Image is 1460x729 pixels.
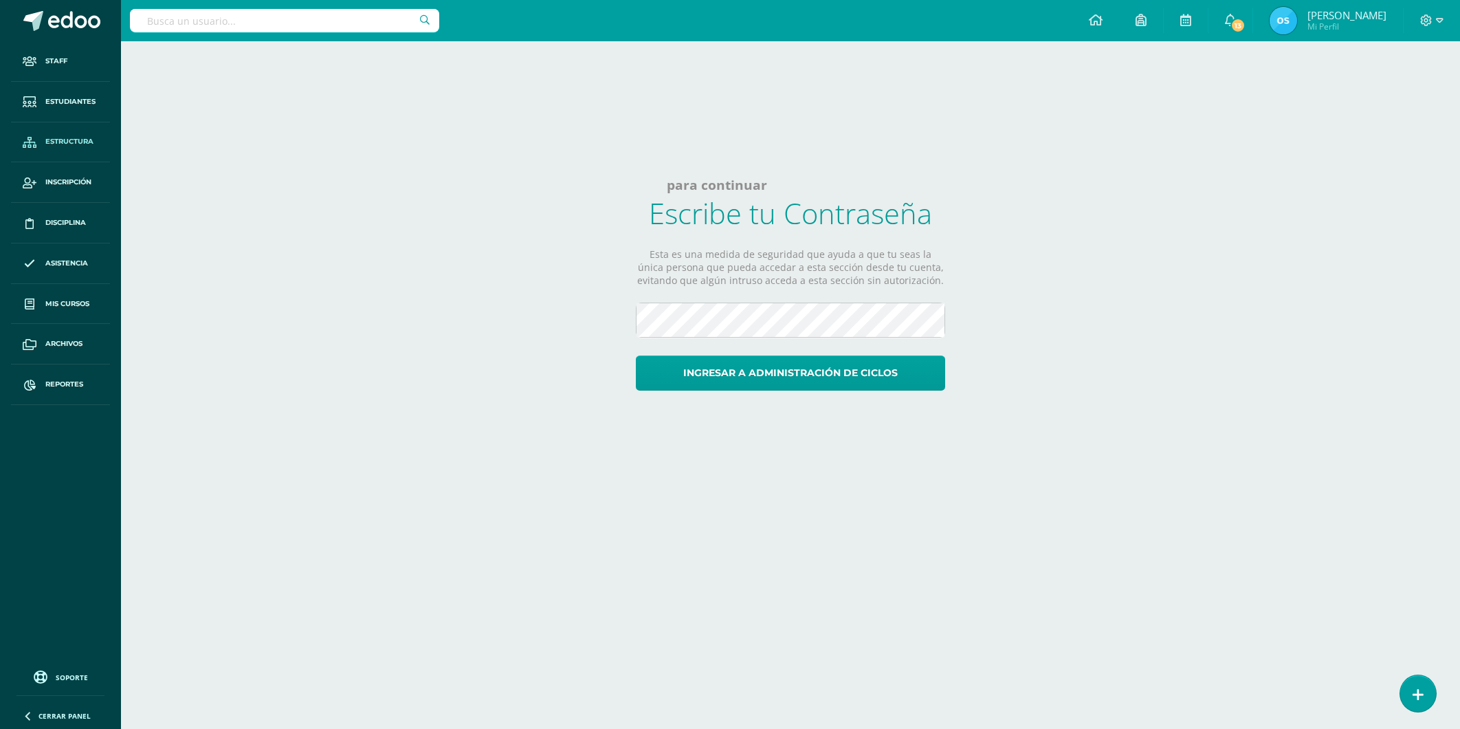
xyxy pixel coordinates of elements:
[636,194,945,232] div: Escribe tu Contraseña
[56,673,88,682] span: Soporte
[11,162,110,203] a: Inscripción
[1230,18,1246,33] span: 13
[11,324,110,364] a: Archivos
[45,136,93,147] span: Estructura
[45,96,96,107] span: Estudiantes
[16,667,104,686] a: Soporte
[45,338,82,349] span: Archivos
[11,41,110,82] a: Staff
[11,82,110,122] a: Estudiantes
[11,364,110,405] a: Reportes
[11,284,110,325] a: Mis cursos
[45,298,89,309] span: Mis cursos
[11,243,110,284] a: Asistencia
[45,217,86,228] span: Disciplina
[1307,21,1386,32] span: Mi Perfil
[11,203,110,243] a: Disciplina
[45,56,67,67] span: Staff
[1270,7,1297,34] img: 070b477f6933f8ce66674da800cc5d3f.png
[636,248,945,287] div: Esta es una medida de seguridad que ayuda a que tu seas la única persona que pueda accedar a esta...
[45,177,91,188] span: Inscripción
[636,175,945,194] div: para continuar
[636,356,945,391] button: Ingresar a administración de ciclos
[11,122,110,163] a: Estructura
[45,258,88,269] span: Asistencia
[1307,8,1386,22] span: [PERSON_NAME]
[45,379,83,390] span: Reportes
[38,711,91,721] span: Cerrar panel
[130,9,439,32] input: Busca un usuario...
